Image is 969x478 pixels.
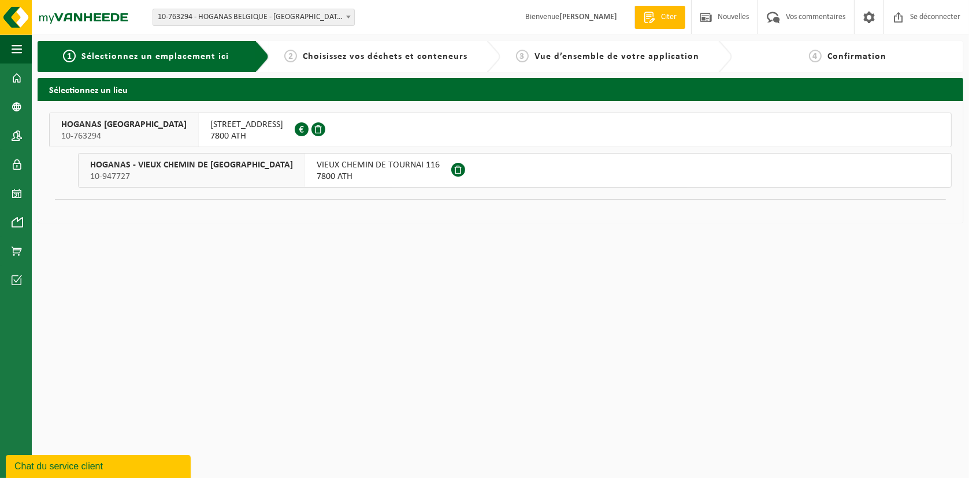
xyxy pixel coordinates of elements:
[317,159,440,171] span: VIEUX CHEMIN DE TOURNAI 116
[49,113,952,147] button: HOGANAS [GEOGRAPHIC_DATA] 10-763294 [STREET_ADDRESS]7800 ATH
[90,171,293,182] span: 10-947727
[153,9,354,25] span: 10-763294 - HOGANAS BELGIUM - ATH
[153,9,355,26] span: 10-763294 - HOGANAS BELGIUM - ATH
[516,50,529,62] span: 3
[6,453,193,478] iframe: chat widget
[303,52,467,61] span: Choisissez vos déchets et conteneurs
[809,50,822,62] span: 4
[61,130,187,142] span: 10-763294
[658,12,680,23] span: Citer
[210,130,283,142] span: 7800 ATH
[63,50,76,62] span: 1
[534,52,699,61] span: Vue d’ensemble de votre application
[827,52,886,61] span: Confirmation
[38,78,963,100] h2: Sélectionnez un lieu
[78,153,952,188] button: HOGANAS - VIEUX CHEMIN DE [GEOGRAPHIC_DATA] 10-947727 VIEUX CHEMIN DE TOURNAI 1167800 ATH
[317,171,440,182] span: 7800 ATH
[559,13,617,21] strong: [PERSON_NAME]
[210,119,283,130] span: [STREET_ADDRESS]
[90,159,293,171] span: HOGANAS - VIEUX CHEMIN DE [GEOGRAPHIC_DATA]
[634,6,685,29] a: Citer
[61,119,187,130] span: HOGANAS [GEOGRAPHIC_DATA]
[525,13,617,21] font: Bienvenue
[81,52,229,61] span: Sélectionnez un emplacement ici
[284,50,297,62] span: 2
